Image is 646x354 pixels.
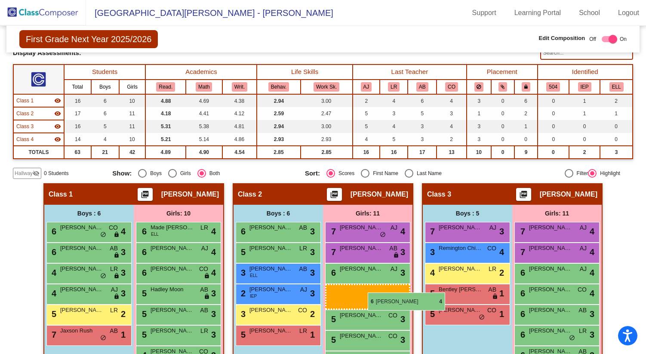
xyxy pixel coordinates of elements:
td: 4 [437,120,467,133]
span: [PERSON_NAME] [439,306,482,314]
mat-icon: visibility [54,110,61,117]
span: 3 [121,266,126,279]
div: Highlight [597,169,620,177]
th: Total [64,80,91,94]
button: Read. [156,82,175,92]
span: 7 [518,247,525,257]
td: 5.14 [186,133,222,146]
span: 3 [428,247,435,257]
span: AJ [111,285,118,294]
td: 2 [600,94,633,107]
td: TOTALS [13,146,64,159]
th: Academics [145,65,257,80]
span: [PERSON_NAME] [249,265,292,273]
td: 2.93 [301,133,353,146]
div: Last Name [413,169,442,177]
mat-icon: picture_as_pdf [518,190,529,202]
td: 17 [64,107,91,120]
span: 6 [518,289,525,298]
th: Angela Johnstone [353,80,380,94]
span: [PERSON_NAME] [529,306,572,314]
span: [PERSON_NAME] [529,223,572,232]
span: [PERSON_NAME] [151,306,194,314]
span: [PERSON_NAME] [340,244,383,252]
span: 5 [140,289,147,298]
span: 7 [329,247,336,257]
td: 4.18 [145,107,186,120]
span: CO [487,244,496,253]
td: 1 [569,94,600,107]
span: 4 [499,246,504,259]
td: 4.69 [186,94,222,107]
span: do_not_disturb_alt [100,273,106,280]
span: 3 [310,246,315,259]
span: 6 [49,227,56,236]
button: LR [388,82,400,92]
td: 4 [380,120,408,133]
td: 3 [437,107,467,120]
td: 3.00 [301,120,353,133]
td: 0 [538,107,569,120]
span: 4 [400,225,405,238]
td: 3 [600,146,633,159]
td: 5 [380,133,408,146]
span: Class 3 [16,123,34,130]
th: Identified [538,65,633,80]
span: 4 [428,268,435,277]
td: 2.59 [257,107,300,120]
th: Girls [119,80,146,94]
th: Keep with teacher [514,80,537,94]
td: 0 [491,107,515,120]
td: 6 [408,94,437,107]
td: 4.86 [222,133,257,146]
td: 2.94 [257,120,300,133]
span: CO [298,306,307,315]
span: LR [299,244,307,253]
td: Amy Smith - No Class Name [13,94,64,107]
div: Boys : 6 [234,205,323,222]
span: [PERSON_NAME] [249,244,292,252]
span: Class 2 [238,190,262,199]
span: 2 [499,266,504,279]
span: [PERSON_NAME] [60,285,103,294]
span: AB [200,285,208,294]
span: First Grade Next Year 2025/2026 [19,30,158,48]
mat-icon: visibility [54,97,61,104]
span: 4 [121,225,126,238]
td: 6 [514,94,537,107]
span: CO [109,223,118,232]
td: 4.89 [145,146,186,159]
button: Work Sk. [314,82,339,92]
button: IEP [578,82,591,92]
span: AB [299,223,307,232]
span: [PERSON_NAME] [340,223,383,232]
span: 5 [49,309,56,319]
input: Search... [540,46,633,60]
div: Filter [573,169,588,177]
span: lock [204,293,210,300]
td: 11 [119,107,146,120]
span: 3 [121,287,126,300]
span: Edit Composition [539,34,585,43]
span: 4 [590,225,594,238]
span: 4 [49,268,56,277]
th: Keep away students [467,80,491,94]
td: 2.93 [257,133,300,146]
a: Logout [611,6,646,20]
span: 5 [239,247,246,257]
span: lock [114,231,120,238]
span: 7 [518,227,525,236]
td: 3 [467,133,491,146]
span: AB [389,244,397,253]
span: AB [110,244,118,253]
span: Sort: [305,169,320,177]
td: 3 [467,94,491,107]
td: 16 [380,146,408,159]
span: [PERSON_NAME] [60,306,103,314]
td: 4.81 [222,120,257,133]
span: [PERSON_NAME] [340,265,383,273]
span: AB [578,306,587,315]
td: 2 [514,107,537,120]
span: 3 [400,266,405,279]
span: LR [200,223,208,232]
